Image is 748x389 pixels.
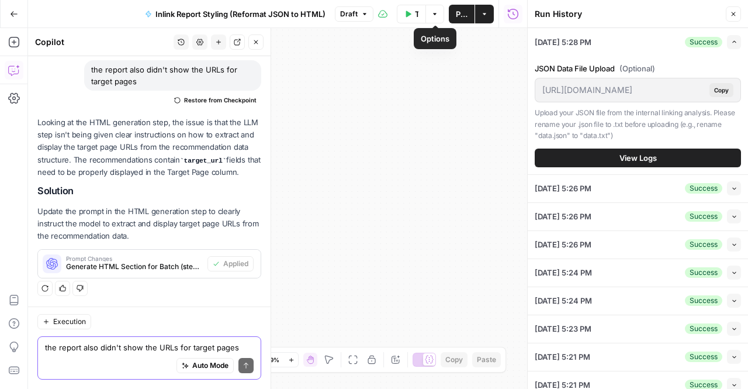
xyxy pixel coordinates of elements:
[709,83,733,97] button: Copy
[535,211,591,222] span: [DATE] 5:26 PM
[685,323,722,334] div: Success
[184,95,257,105] span: Restore from Checkpoint
[340,9,358,19] span: Draft
[169,93,261,107] button: Restore from Checkpoint
[535,323,591,335] span: [DATE] 5:23 PM
[449,5,475,23] button: Publish
[66,256,203,261] span: Prompt Changes
[535,183,591,194] span: [DATE] 5:26 PM
[53,316,86,327] span: Execution
[685,295,722,306] div: Success
[535,149,741,167] button: View Logs
[180,157,226,164] code: target_url
[207,256,254,271] button: Applied
[155,8,325,20] span: Inlink Report Styling (Reformat JSON to HTML)
[535,267,592,278] span: [DATE] 5:24 PM
[192,360,228,371] span: Auto Mode
[397,5,425,23] button: Test Workflow
[445,354,463,365] span: Copy
[415,8,418,20] span: Test Workflow
[138,5,333,23] button: Inlink Report Styling (Reformat JSON to HTML)
[535,295,592,307] span: [DATE] 5:24 PM
[37,205,261,242] p: Update the prompt in the HTML generation step to clearly instruct the model to extract and displa...
[535,239,591,250] span: [DATE] 5:26 PM
[714,85,729,95] span: Copy
[66,261,203,272] span: Generate HTML Section for Batch (step_6)
[685,211,722,222] div: Success
[685,267,722,278] div: Success
[619,152,657,164] span: View Logs
[35,36,170,48] div: Copilot
[456,8,467,20] span: Publish
[37,116,261,178] p: Looking at the HTML generation step, the issue is that the LLM step isn't being given clear instr...
[535,107,741,142] p: Upload your JSON file from the internal linking analysis. Please rename your .json file to .txt b...
[535,36,591,48] span: [DATE] 5:28 PM
[685,352,722,362] div: Success
[266,355,279,364] span: 49%
[535,63,741,74] label: JSON Data File Upload
[441,352,467,367] button: Copy
[223,259,248,269] span: Applied
[619,63,655,74] span: (Optional)
[84,60,261,91] div: the report also didn't show the URLs for target pages
[37,185,261,197] h2: Solution
[335,6,373,22] button: Draft
[477,354,496,365] span: Paste
[685,37,722,47] div: Success
[472,352,501,367] button: Paste
[685,183,722,194] div: Success
[176,358,234,373] button: Auto Mode
[37,314,91,329] button: Execution
[685,239,722,250] div: Success
[535,351,590,363] span: [DATE] 5:21 PM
